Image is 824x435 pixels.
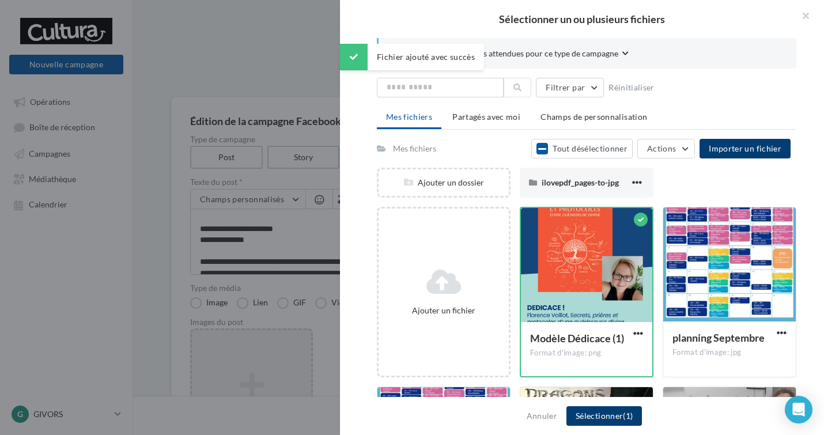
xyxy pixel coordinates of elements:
[647,143,676,153] span: Actions
[536,78,604,97] button: Filtrer par
[672,331,765,344] span: planning Septembre
[709,143,781,153] span: Importer un fichier
[530,348,643,358] div: Format d'image: png
[379,177,509,188] div: Ajouter un dossier
[672,347,787,358] div: Format d'image: jpg
[452,112,520,122] span: Partagés avec moi
[397,48,618,59] span: Consulter les contraintes attendues pour ce type de campagne
[785,396,812,423] div: Open Intercom Messenger
[604,81,659,94] button: Réinitialiser
[340,44,484,70] div: Fichier ajouté avec succès
[700,139,791,158] button: Importer un fichier
[358,14,806,24] h2: Sélectionner un ou plusieurs fichiers
[386,112,432,122] span: Mes fichiers
[566,406,642,426] button: Sélectionner(1)
[522,409,562,423] button: Annuler
[397,47,629,62] button: Consulter les contraintes attendues pour ce type de campagne
[542,177,619,187] span: ilovepdf_pages-to-jpg
[531,139,633,158] button: Tout désélectionner
[623,411,633,421] span: (1)
[637,139,695,158] button: Actions
[383,305,504,316] div: Ajouter un fichier
[530,332,624,345] span: Modèle Dédicace (1)
[393,143,436,154] div: Mes fichiers
[540,112,647,122] span: Champs de personnalisation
